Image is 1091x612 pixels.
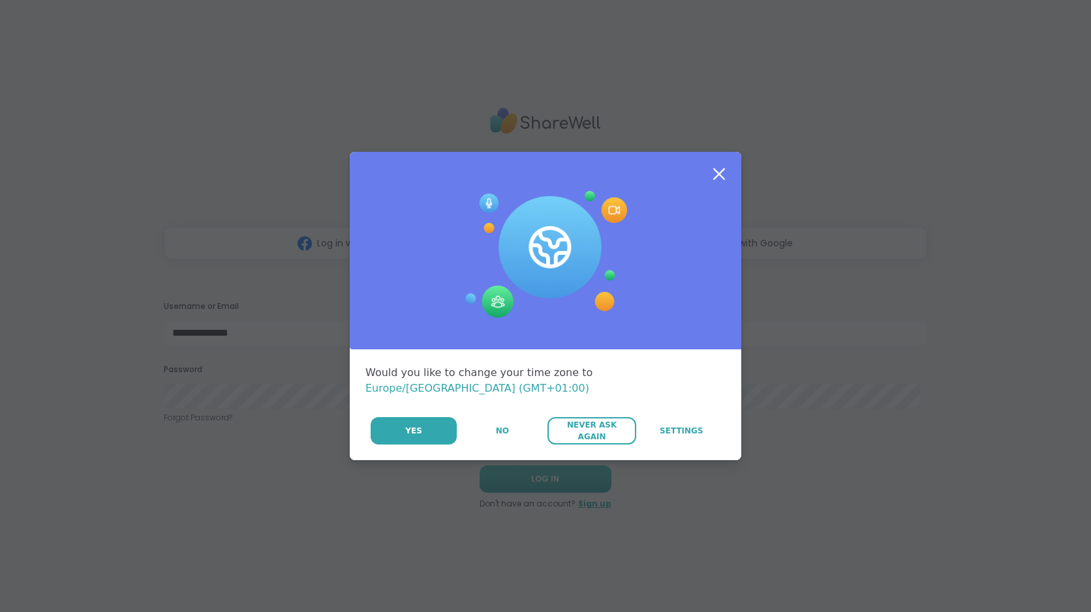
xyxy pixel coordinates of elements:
span: Settings [660,425,703,437]
button: Never Ask Again [547,417,636,444]
span: Europe/[GEOGRAPHIC_DATA] (GMT+01:00) [365,382,589,394]
span: No [496,425,509,437]
a: Settings [638,417,726,444]
span: Yes [405,425,422,437]
button: No [458,417,546,444]
button: Yes [371,417,457,444]
div: Would you like to change your time zone to [365,365,726,396]
span: Never Ask Again [554,419,629,443]
img: Session Experience [464,191,627,319]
